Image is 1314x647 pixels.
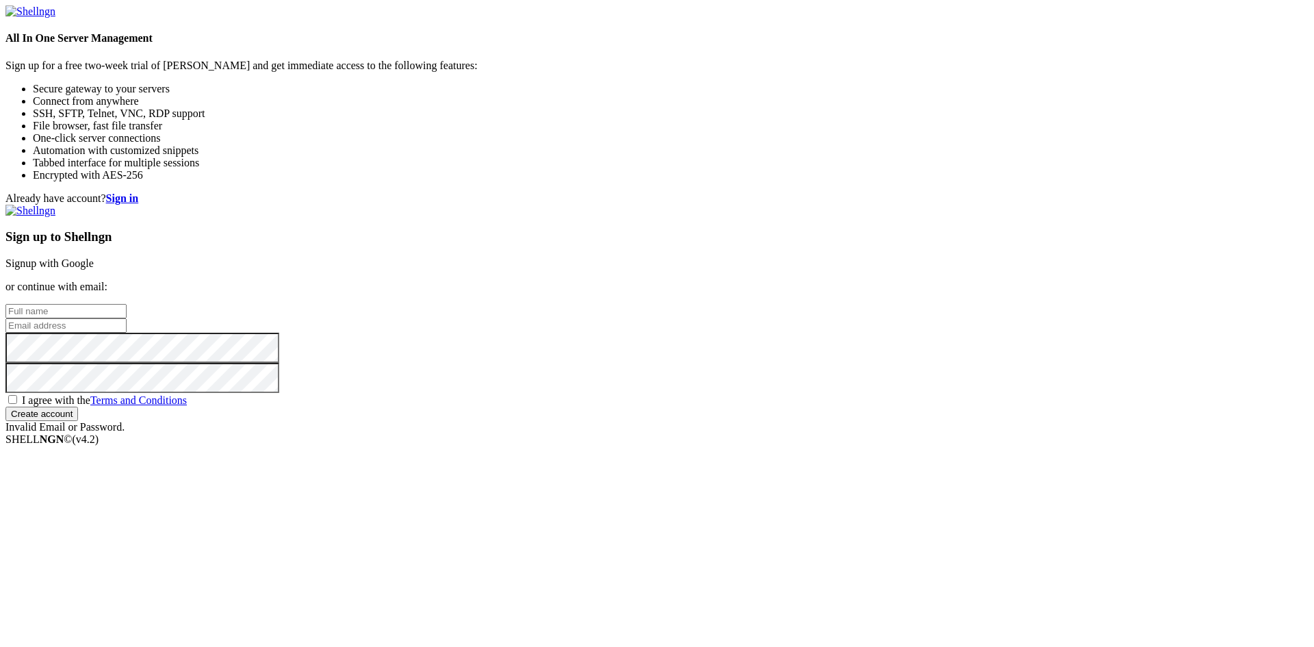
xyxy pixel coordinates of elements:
a: Terms and Conditions [90,394,187,406]
input: Email address [5,318,127,333]
p: or continue with email: [5,281,1309,293]
li: Connect from anywhere [33,95,1309,107]
p: Sign up for a free two-week trial of [PERSON_NAME] and get immediate access to the following feat... [5,60,1309,72]
span: I agree with the [22,394,187,406]
li: Secure gateway to your servers [33,83,1309,95]
img: Shellngn [5,5,55,18]
input: Create account [5,407,78,421]
h3: Sign up to Shellngn [5,229,1309,244]
a: Signup with Google [5,257,94,269]
div: Invalid Email or Password. [5,421,1309,433]
li: File browser, fast file transfer [33,120,1309,132]
input: Full name [5,304,127,318]
li: One-click server connections [33,132,1309,144]
b: NGN [40,433,64,445]
h4: All In One Server Management [5,32,1309,45]
img: Shellngn [5,205,55,217]
li: Automation with customized snippets [33,144,1309,157]
li: Tabbed interface for multiple sessions [33,157,1309,169]
a: Sign in [106,192,139,204]
input: I agree with theTerms and Conditions [8,395,17,404]
span: 4.2.0 [73,433,99,445]
li: Encrypted with AES-256 [33,169,1309,181]
div: Already have account? [5,192,1309,205]
li: SSH, SFTP, Telnet, VNC, RDP support [33,107,1309,120]
span: SHELL © [5,433,99,445]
